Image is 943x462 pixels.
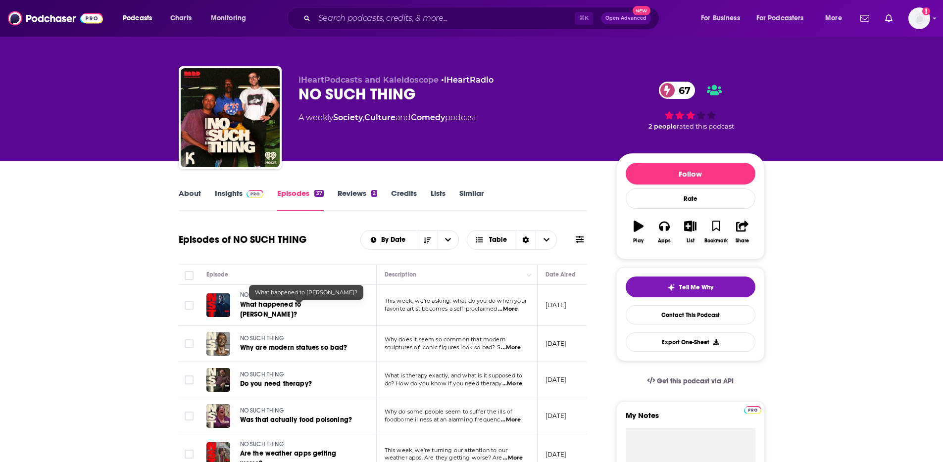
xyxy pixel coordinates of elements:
div: 2 [371,190,377,197]
a: Credits [391,188,417,211]
span: NO SUCH THING [240,407,284,414]
span: Toggle select row [185,301,194,310]
span: NO SUCH THING [240,335,284,342]
span: sculptures of iconic figures look so bad? S [385,344,500,351]
button: Sort Direction [417,231,438,249]
span: For Podcasters [756,11,804,25]
span: ⌘ K [575,12,593,25]
button: open menu [818,10,854,26]
div: Bookmark [704,238,728,244]
div: A weekly podcast [298,112,477,124]
button: List [677,214,703,250]
span: Tell Me Why [679,283,713,291]
button: open menu [438,231,458,249]
p: [DATE] [546,301,567,309]
button: tell me why sparkleTell Me Why [626,277,755,297]
img: User Profile [908,7,930,29]
button: Play [626,214,651,250]
div: Play [633,238,644,244]
span: Toggle select row [185,375,194,384]
a: NO SUCH THING [240,407,358,416]
img: tell me why sparkle [667,283,675,291]
div: Search podcasts, credits, & more... [297,7,669,30]
span: ...More [501,344,521,352]
div: Share [736,238,749,244]
button: Bookmark [703,214,729,250]
button: Export One-Sheet [626,332,755,352]
span: , [363,113,364,122]
span: What happened to [PERSON_NAME]? [255,289,357,296]
span: Toggle select row [185,412,194,420]
a: NO SUCH THING [240,334,358,343]
button: open menu [361,236,417,243]
span: Was that actually food poisoning? [240,416,352,424]
span: • [441,75,494,85]
span: and [396,113,411,122]
a: 67 [659,82,695,99]
a: About [179,188,201,211]
a: Reviews2 [338,188,377,211]
div: List [687,238,695,244]
a: NO SUCH THING [240,440,359,449]
div: 67 2 peoplerated this podcast [616,75,765,137]
a: Show notifications dropdown [856,10,873,27]
a: Contact This Podcast [626,305,755,324]
span: favorite artist becomes a self-proclaimed [385,305,497,312]
label: My Notes [626,411,755,428]
div: Date Aired [546,269,576,280]
h1: Episodes of NO SUCH THING [179,233,306,246]
div: Rate [626,188,755,209]
div: Episode [206,269,229,280]
span: rated this podcast [677,123,734,130]
svg: Add a profile image [922,7,930,15]
span: Open Advanced [605,16,646,21]
span: By Date [381,236,409,243]
img: Podchaser - Follow, Share and Rate Podcasts [8,9,103,28]
span: Table [489,236,507,243]
img: NO SUCH THING [181,68,280,167]
a: Comedy [411,113,445,122]
span: This week, we’re turning our attention to our [385,447,508,454]
span: What is therapy exactly, and what is it supposed to [385,372,523,379]
span: iHeartPodcasts and Kaleidoscope [298,75,439,85]
button: open menu [116,10,165,26]
img: Podchaser Pro [247,190,264,198]
a: Was that actually food poisoning? [240,415,358,425]
span: NO SUCH THING [240,291,284,298]
span: Toggle select row [185,339,194,348]
span: Do you need therapy? [240,379,312,388]
span: For Business [701,11,740,25]
a: iHeartRadio [444,75,494,85]
span: Toggle select row [185,450,194,459]
button: open menu [204,10,259,26]
p: [DATE] [546,375,567,384]
a: Culture [364,113,396,122]
span: What happened to [PERSON_NAME]? [240,300,301,319]
span: More [825,11,842,25]
span: NO SUCH THING [240,441,284,448]
a: Similar [459,188,484,211]
button: Open AdvancedNew [601,12,651,24]
span: do? How do you know if you need therapy [385,380,502,387]
button: open menu [694,10,752,26]
span: Why do some people seem to suffer the ills of [385,408,513,415]
div: 37 [314,190,323,197]
span: This week, we’re asking: what do you do when your [385,297,527,304]
a: What happened to [PERSON_NAME]? [240,300,359,320]
img: Podchaser Pro [744,406,761,414]
a: Lists [431,188,446,211]
div: Apps [658,238,671,244]
span: ...More [502,380,522,388]
a: Show notifications dropdown [881,10,896,27]
span: ...More [503,454,523,462]
input: Search podcasts, credits, & more... [314,10,575,26]
a: Get this podcast via API [639,369,742,393]
button: Apps [651,214,677,250]
a: Why are modern statues so bad? [240,343,358,353]
p: [DATE] [546,450,567,459]
a: Do you need therapy? [240,379,358,389]
span: New [633,6,650,15]
span: 67 [669,82,695,99]
span: NO SUCH THING [240,371,284,378]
